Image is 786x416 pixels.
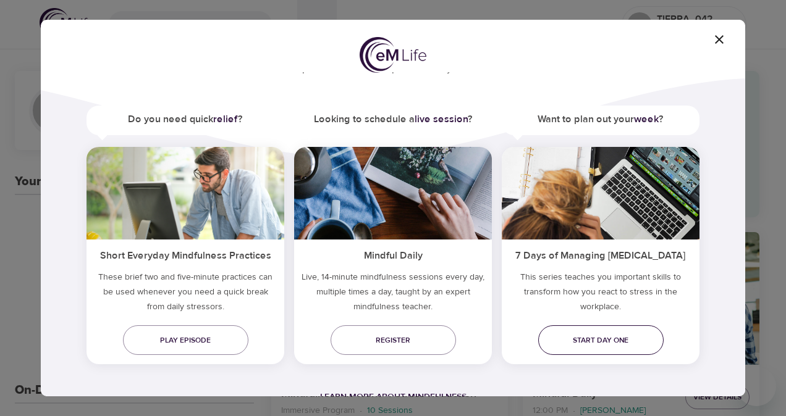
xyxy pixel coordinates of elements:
span: Register [340,334,446,347]
a: week [634,113,659,125]
h5: Want to plan out your ? [502,106,699,133]
img: ims [87,147,284,239]
h5: Short Everyday Mindfulness Practices [87,239,284,270]
a: Start day one [538,325,664,355]
img: logo [360,37,426,73]
a: relief [213,113,238,125]
a: Learn more about mindfulness [320,391,467,402]
p: This series teaches you important skills to transform how you react to stress in the workplace. [502,270,699,319]
img: ims [294,147,492,239]
h5: Looking to schedule a ? [294,106,492,133]
span: Play episode [133,334,239,347]
a: live session [415,113,468,125]
h5: Do you need quick ? [87,106,284,133]
a: Play episode [123,325,248,355]
p: Live, 14-minute mindfulness sessions every day, multiple times a day, taught by an expert mindful... [294,270,492,319]
a: Register [331,325,456,355]
h5: Mindful Daily [294,239,492,270]
h5: 7 Days of Managing [MEDICAL_DATA] [502,239,699,270]
span: Start day one [548,334,654,347]
h5: These brief two and five-minute practices can be used whenever you need a quick break from daily ... [87,270,284,319]
img: ims [502,147,699,239]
